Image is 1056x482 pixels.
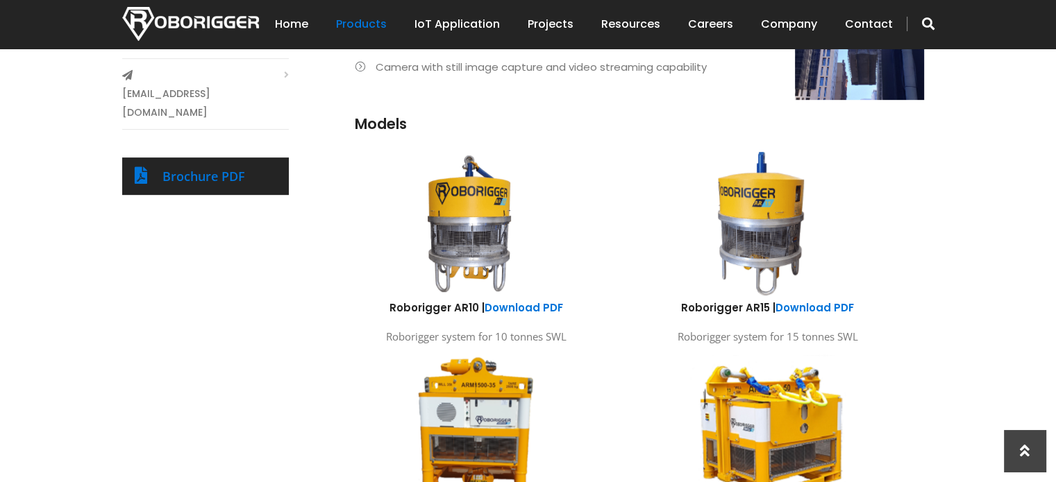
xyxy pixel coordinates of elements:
a: Resources [601,3,660,46]
a: IoT Application [414,3,500,46]
a: Brochure PDF [162,168,245,184]
p: Roborigger system for 10 tonnes SWL [341,327,612,346]
a: Company [761,3,817,46]
a: Home [275,3,308,46]
a: Download PDF [776,300,854,315]
a: Projects [528,3,573,46]
p: Roborigger system for 15 tonnes SWL [632,327,903,346]
a: Download PDF [485,300,563,315]
h6: Roborigger AR10 | [341,300,612,315]
img: Nortech [122,7,259,41]
li: Camera with still image capture and video streaming capability [355,58,924,76]
h6: Roborigger AR15 | [632,300,903,315]
h3: Models [355,114,924,134]
a: [EMAIL_ADDRESS][DOMAIN_NAME] [122,85,289,122]
a: Contact [845,3,893,46]
a: Products [336,3,387,46]
a: Careers [688,3,733,46]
